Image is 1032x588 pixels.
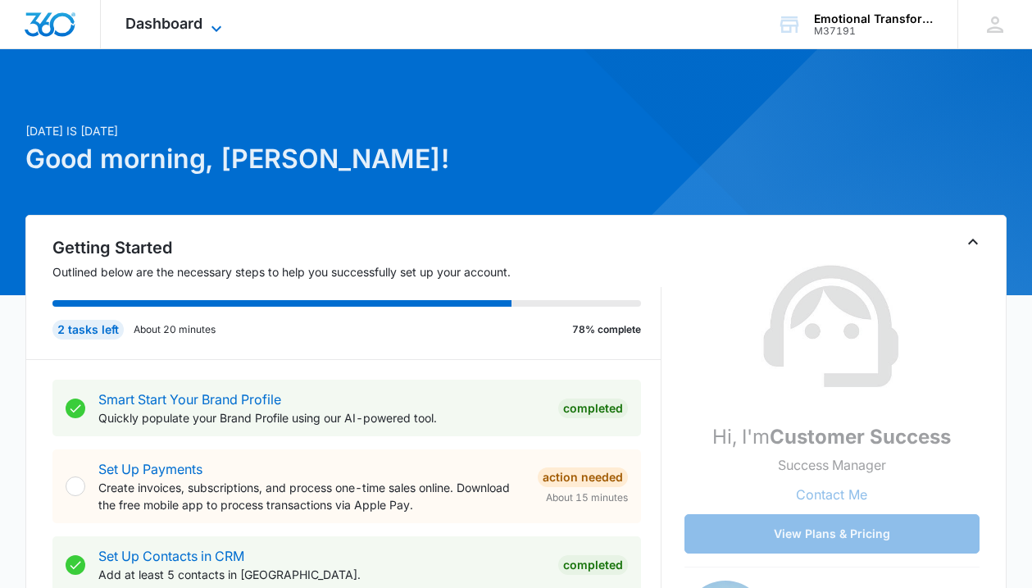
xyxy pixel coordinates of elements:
[572,322,641,337] p: 78% complete
[125,15,202,32] span: Dashboard
[52,320,124,340] div: 2 tasks left
[750,245,914,409] img: Customer Success
[814,25,934,37] div: account id
[134,322,216,337] p: About 20 minutes
[98,566,544,583] p: Add at least 5 contacts in [GEOGRAPHIC_DATA].
[712,422,951,452] p: Hi, I'm
[25,122,672,139] p: [DATE] is [DATE]
[98,391,281,408] a: Smart Start Your Brand Profile
[963,232,983,252] button: Toggle Collapse
[814,12,934,25] div: account name
[770,425,951,449] strong: Customer Success
[558,399,628,418] div: Completed
[52,263,661,280] p: Outlined below are the necessary steps to help you successfully set up your account.
[538,467,628,487] div: Action Needed
[98,409,544,426] p: Quickly populate your Brand Profile using our AI-powered tool.
[780,475,884,514] button: Contact Me
[558,555,628,575] div: Completed
[98,479,524,513] p: Create invoices, subscriptions, and process one-time sales online. Download the free mobile app t...
[778,455,886,475] p: Success Manager
[52,235,661,260] h2: Getting Started
[98,461,202,477] a: Set Up Payments
[25,139,672,179] h1: Good morning, [PERSON_NAME]!
[684,514,980,554] button: View Plans & Pricing
[546,490,628,505] span: About 15 minutes
[98,548,244,564] a: Set Up Contacts in CRM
